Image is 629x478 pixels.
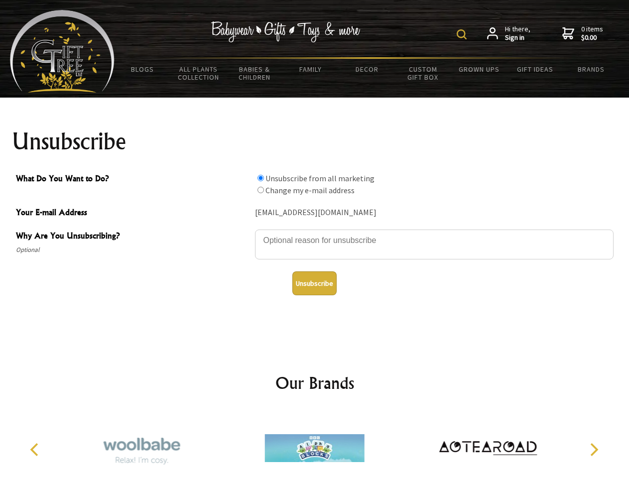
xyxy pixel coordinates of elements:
a: Gift Ideas [507,59,563,80]
h2: Our Brands [20,371,610,395]
span: 0 items [581,24,603,42]
a: Custom Gift Box [395,59,451,88]
a: Family [283,59,339,80]
button: Next [583,439,605,461]
h1: Unsubscribe [12,129,618,153]
textarea: Why Are You Unsubscribing? [255,230,614,259]
a: Brands [563,59,620,80]
a: Hi there,Sign in [487,25,530,42]
span: Hi there, [505,25,530,42]
span: What Do You Want to Do? [16,172,250,187]
img: Babyware - Gifts - Toys and more... [10,10,115,93]
label: Change my e-mail address [265,185,355,195]
button: Unsubscribe [292,271,337,295]
img: product search [457,29,467,39]
a: Decor [339,59,395,80]
span: Why Are You Unsubscribing? [16,230,250,244]
a: BLOGS [115,59,171,80]
span: Optional [16,244,250,256]
strong: Sign in [505,33,530,42]
strong: $0.00 [581,33,603,42]
label: Unsubscribe from all marketing [265,173,375,183]
div: [EMAIL_ADDRESS][DOMAIN_NAME] [255,205,614,221]
span: Your E-mail Address [16,206,250,221]
a: All Plants Collection [171,59,227,88]
a: Babies & Children [227,59,283,88]
input: What Do You Want to Do? [257,175,264,181]
a: 0 items$0.00 [562,25,603,42]
input: What Do You Want to Do? [257,187,264,193]
button: Previous [25,439,47,461]
img: Babywear - Gifts - Toys & more [211,21,361,42]
a: Grown Ups [451,59,507,80]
